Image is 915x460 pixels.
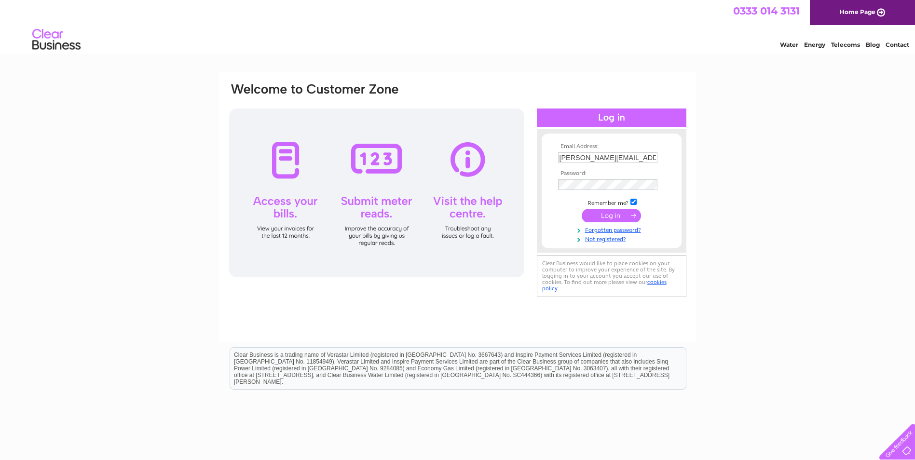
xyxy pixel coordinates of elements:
[556,197,668,207] td: Remember me?
[558,225,668,234] a: Forgotten password?
[733,5,800,17] a: 0333 014 3131
[780,41,798,48] a: Water
[886,41,909,48] a: Contact
[831,41,860,48] a: Telecoms
[230,5,686,47] div: Clear Business is a trading name of Verastar Limited (registered in [GEOGRAPHIC_DATA] No. 3667643...
[582,209,641,222] input: Submit
[556,170,668,177] th: Password:
[558,234,668,243] a: Not registered?
[556,143,668,150] th: Email Address:
[866,41,880,48] a: Blog
[804,41,825,48] a: Energy
[32,25,81,54] img: logo.png
[542,279,667,292] a: cookies policy
[537,255,686,297] div: Clear Business would like to place cookies on your computer to improve your experience of the sit...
